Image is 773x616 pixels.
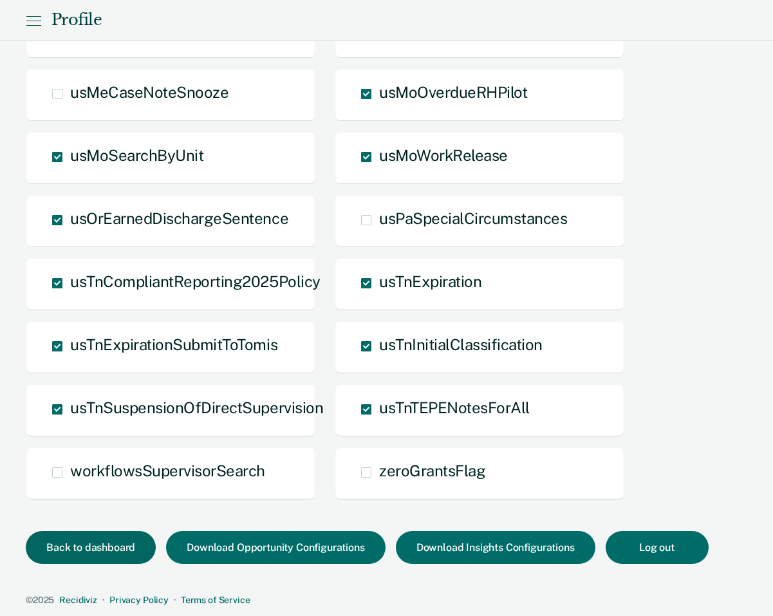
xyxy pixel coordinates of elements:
div: · · [26,595,747,606]
span: usMoSearchByUnit [70,146,203,164]
a: Terms of Service [181,595,250,605]
span: usTnExpiration [379,272,481,290]
span: workflowsSupervisorSearch [70,462,265,480]
span: usTnExpirationSubmitToTomis [70,335,277,353]
span: usMoWorkRelease [379,146,508,164]
a: Back to dashboard [26,543,166,553]
span: usMoOverdueRHPilot [379,83,527,101]
span: usOrEarnedDischargeSentence [70,209,288,227]
span: usTnInitialClassification [379,335,543,353]
span: usTnTEPENotesForAll [379,398,530,416]
span: usPaSpecialCircumstances [379,209,567,227]
button: Download Insights Configurations [396,531,595,564]
span: © 2025 [26,595,54,605]
div: Profile [51,11,102,30]
a: Recidiviz [59,595,97,605]
span: usTnCompliantReporting2025Policy [70,272,321,290]
button: Back to dashboard [26,531,156,564]
button: Download Opportunity Configurations [166,531,385,564]
span: usMeCaseNoteSnooze [70,83,228,101]
a: Privacy Policy [109,595,169,605]
button: Log out [606,531,709,564]
span: zeroGrantsFlag [379,462,485,480]
span: usTnSuspensionOfDirectSupervision [70,398,323,416]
